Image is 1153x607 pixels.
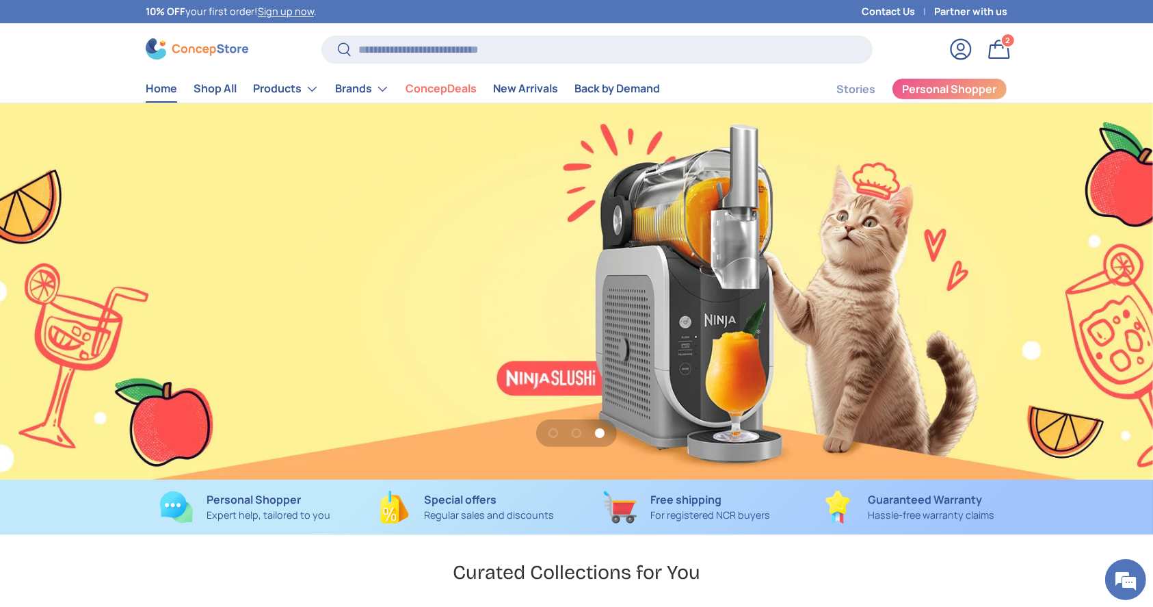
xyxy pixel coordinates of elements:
a: Free shipping For registered NCR buyers [587,491,786,524]
a: Stories [836,76,875,103]
a: Home [146,75,177,102]
a: Sign up now [258,5,314,18]
summary: Brands [327,75,397,103]
p: Hassle-free warranty claims [868,508,994,523]
h2: Curated Collections for You [453,560,700,585]
a: New Arrivals [493,75,558,102]
p: Expert help, tailored to you [207,508,330,523]
span: Personal Shopper [903,83,997,94]
strong: Special offers [425,492,497,507]
a: Special offers Regular sales and discounts [367,491,566,524]
img: ConcepStore [146,38,248,60]
a: Contact Us [862,4,934,19]
span: We're online! [79,172,189,311]
strong: Free shipping [650,492,721,507]
summary: Products [245,75,327,103]
span: 2 [1006,35,1011,45]
a: Personal Shopper [892,78,1007,100]
div: Chat with us now [71,77,230,94]
a: Guaranteed Warranty Hassle-free warranty claims [808,491,1007,524]
a: Shop All [194,75,237,102]
a: Back by Demand [574,75,660,102]
strong: Guaranteed Warranty [868,492,982,507]
textarea: Type your message and hit 'Enter' [7,374,261,422]
nav: Secondary [804,75,1007,103]
div: Minimize live chat window [224,7,257,40]
p: For registered NCR buyers [650,508,770,523]
a: Personal Shopper Expert help, tailored to you [146,491,345,524]
a: ConcepDeals [406,75,477,102]
a: Partner with us [934,4,1007,19]
p: Regular sales and discounts [425,508,555,523]
p: your first order! . [146,4,317,19]
strong: Personal Shopper [207,492,301,507]
strong: 10% OFF [146,5,185,18]
nav: Primary [146,75,660,103]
